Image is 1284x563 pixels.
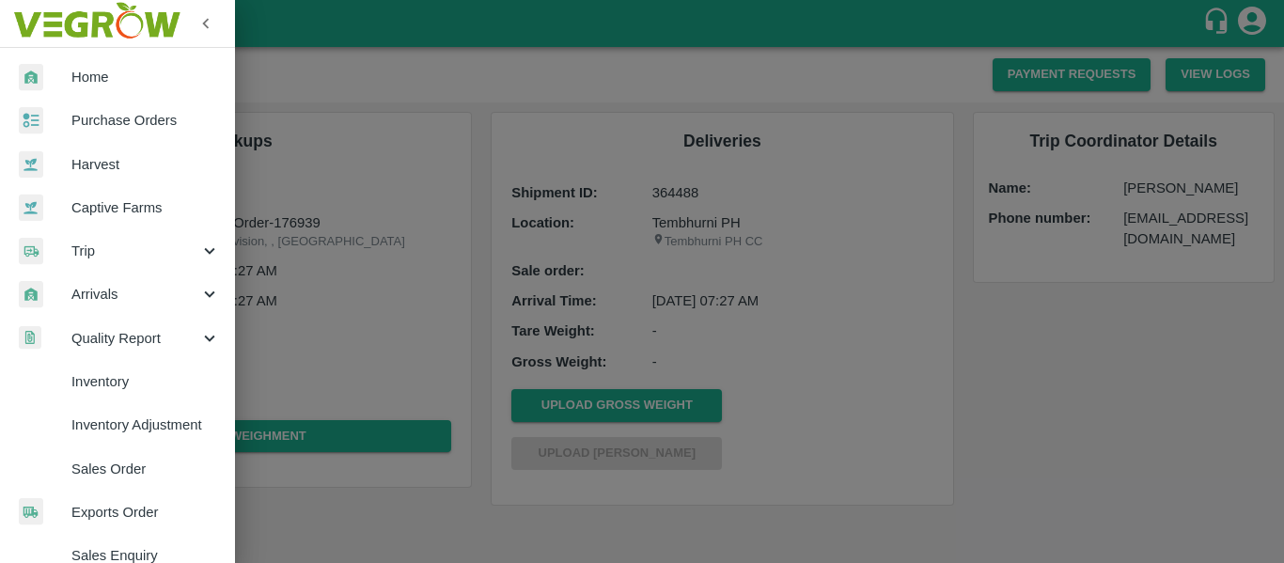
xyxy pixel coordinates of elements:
[71,67,220,87] span: Home
[71,414,220,435] span: Inventory Adjustment
[71,110,220,131] span: Purchase Orders
[71,502,220,523] span: Exports Order
[19,455,43,482] img: sales
[19,238,43,265] img: delivery
[71,459,220,479] span: Sales Order
[71,241,199,261] span: Trip
[71,328,199,349] span: Quality Report
[71,284,199,305] span: Arrivals
[19,326,41,350] img: qualityReport
[19,412,43,439] img: inventory
[19,64,43,91] img: whArrival
[19,150,43,179] img: harvest
[19,498,43,525] img: shipments
[71,154,220,175] span: Harvest
[19,194,43,222] img: harvest
[19,368,43,396] img: whInventory
[71,197,220,218] span: Captive Farms
[19,107,43,134] img: reciept
[71,371,220,392] span: Inventory
[19,281,43,308] img: whArrival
